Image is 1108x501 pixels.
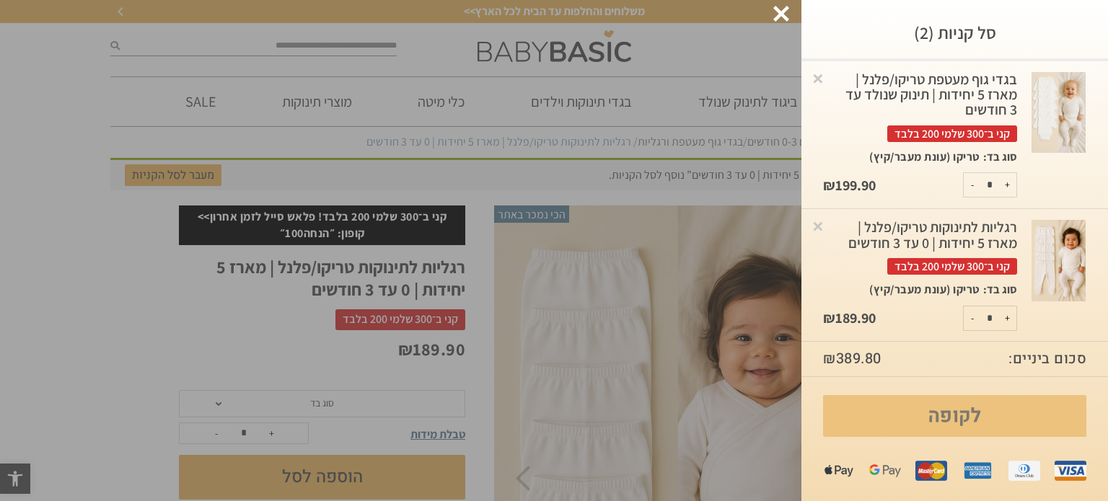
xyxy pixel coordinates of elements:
[1008,349,1086,369] strong: סכום ביניים:
[998,306,1016,330] button: +
[869,282,980,298] p: טריקו (עונת מעבר/קיץ)
[811,218,825,233] a: Remove this item
[869,455,901,487] img: gpay.png
[980,282,1017,298] dt: סוג בד:
[1032,220,1086,301] img: רגליות לתינוקות טריקו/פלנל | מארז 5 יחידות | 0 עד 3 חודשים
[823,220,1017,282] a: רגליות לתינוקות טריקו/פלנל | מארז 5 יחידות | 0 עד 3 חודשיםקני ב־300 שלמי 200 בלבד
[823,22,1086,44] h3: סל קניות (2)
[964,306,982,330] button: -
[823,395,1086,437] a: לקופה
[915,455,947,487] img: mastercard.png
[823,72,1017,142] div: בגדי גוף מעטפת טריקו/פלנל | מארז 5 יחידות | תינוק שנולד עד 3 חודשים
[823,72,1017,149] a: בגדי גוף מעטפת טריקו/פלנל | מארז 5 יחידות | תינוק שנולד עד 3 חודשיםקני ב־300 שלמי 200 בלבד
[823,176,876,195] bdi: 199.90
[811,71,825,85] a: Remove this item
[975,173,1004,197] input: כמות המוצר
[823,309,876,327] bdi: 189.90
[998,173,1016,197] button: +
[980,149,1017,165] dt: סוג בד:
[962,455,993,487] img: amex.png
[1032,72,1086,154] img: רגליות לתינוקות טריקו/פלנל | מארז 5 יחידות | 0 עד 3 חודשים
[823,176,835,195] span: ₪
[869,149,980,165] p: טריקו (עונת מעבר/קיץ)
[823,348,836,369] span: ₪
[975,306,1004,330] input: כמות המוצר
[823,309,835,327] span: ₪
[887,125,1017,142] span: קני ב־300 שלמי 200 בלבד
[1055,455,1086,487] img: visa.png
[823,220,1017,275] div: רגליות לתינוקות טריקו/פלנל | מארז 5 יחידות | 0 עד 3 חודשים
[887,258,1017,275] span: קני ב־300 שלמי 200 בלבד
[823,348,881,369] bdi: 389.80
[964,173,982,197] button: -
[823,455,855,487] img: apple%20pay.png
[1008,455,1040,487] img: diners.png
